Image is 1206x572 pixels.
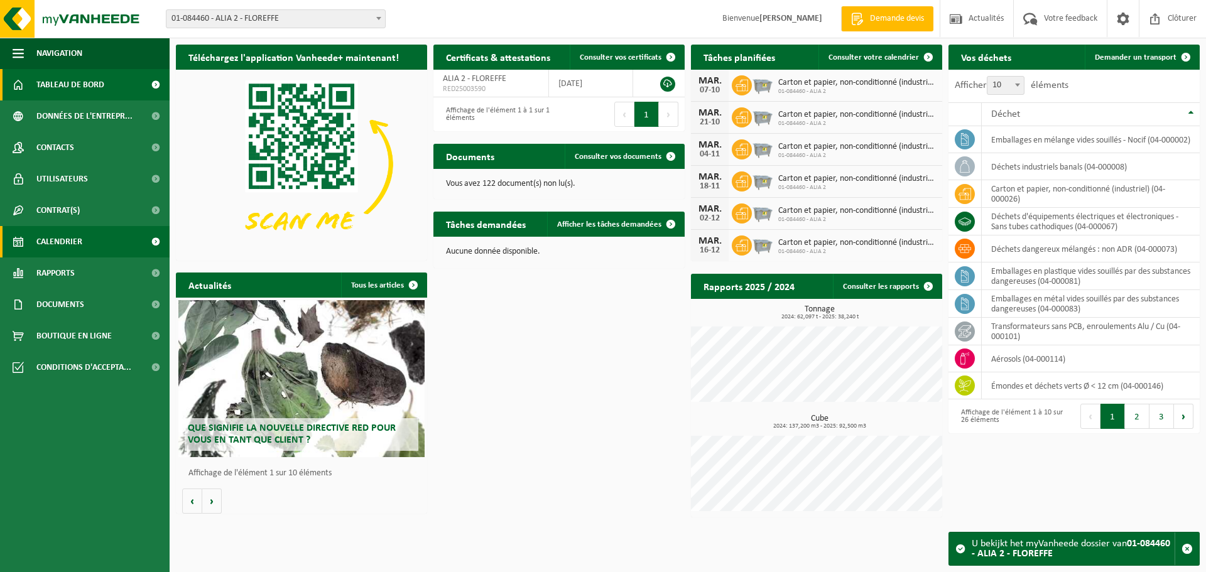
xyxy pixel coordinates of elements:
button: Vorige [182,488,202,514]
div: 21-10 [697,118,722,127]
span: 10 [987,76,1024,95]
strong: [PERSON_NAME] [759,14,822,23]
div: MAR. [697,108,722,118]
span: Boutique en ligne [36,320,112,352]
span: Carton et papier, non-conditionné (industriel) [778,238,936,248]
div: MAR. [697,140,722,150]
h2: Certificats & attestations [433,45,563,69]
span: Consulter vos certificats [580,53,661,62]
button: 1 [1100,404,1125,429]
span: Déchet [991,109,1020,119]
p: Affichage de l'élément 1 sur 10 éléments [188,469,421,478]
span: Utilisateurs [36,163,88,195]
span: Données de l'entrepr... [36,100,133,132]
div: MAR. [697,76,722,86]
h2: Vos déchets [948,45,1024,69]
a: Consulter les rapports [833,274,941,299]
td: emballages en mélange vides souillés - Nocif (04-000002) [982,126,1200,153]
td: emballages en métal vides souillés par des substances dangereuses (04-000083) [982,290,1200,318]
span: Contacts [36,132,74,163]
span: Consulter votre calendrier [828,53,919,62]
img: WB-2500-GAL-GY-01 [752,170,773,191]
td: transformateurs sans PCB, enroulements Alu / Cu (04-000101) [982,318,1200,345]
a: Afficher les tâches demandées [547,212,683,237]
button: Volgende [202,488,222,514]
td: déchets industriels banals (04-000008) [982,153,1200,180]
button: Next [659,102,678,127]
h2: Tâches demandées [433,212,538,236]
td: carton et papier, non-conditionné (industriel) (04-000026) [982,180,1200,208]
a: Demande devis [841,6,933,31]
div: U bekijkt het myVanheede dossier van [972,532,1175,565]
h3: Tonnage [697,305,942,320]
a: Tous les articles [341,273,426,298]
td: déchets d'équipements électriques et électroniques - Sans tubes cathodiques (04-000067) [982,208,1200,235]
a: Consulter vos documents [565,144,683,169]
h3: Cube [697,414,942,429]
span: Calendrier [36,226,82,257]
span: 01-084460 - ALIA 2 [778,248,936,256]
td: déchets dangereux mélangés : non ADR (04-000073) [982,235,1200,262]
button: Previous [1080,404,1100,429]
p: Aucune donnée disponible. [446,247,672,256]
span: Navigation [36,38,82,69]
div: MAR. [697,172,722,182]
div: 04-11 [697,150,722,159]
td: aérosols (04-000114) [982,345,1200,372]
span: Demander un transport [1095,53,1176,62]
span: Demande devis [867,13,927,25]
span: Carton et papier, non-conditionné (industriel) [778,174,936,184]
img: Download de VHEPlus App [176,70,427,258]
span: 01-084460 - ALIA 2 [778,216,936,224]
div: 16-12 [697,246,722,255]
button: 2 [1125,404,1149,429]
label: Afficher éléments [955,80,1068,90]
span: 01-084460 - ALIA 2 [778,120,936,127]
td: [DATE] [549,70,633,97]
p: Vous avez 122 document(s) non lu(s). [446,180,672,188]
span: ALIA 2 - FLOREFFE [443,74,506,84]
span: Carton et papier, non-conditionné (industriel) [778,206,936,216]
td: émondes et déchets verts Ø < 12 cm (04-000146) [982,372,1200,399]
span: 2024: 137,200 m3 - 2025: 92,500 m3 [697,423,942,429]
div: Affichage de l'élément 1 à 1 sur 1 éléments [440,100,553,128]
td: emballages en plastique vides souillés par des substances dangereuses (04-000081) [982,262,1200,290]
span: Conditions d'accepta... [36,352,131,383]
div: 02-12 [697,214,722,223]
strong: 01-084460 - ALIA 2 - FLOREFFE [972,539,1170,559]
button: Previous [614,102,634,127]
span: Carton et papier, non-conditionné (industriel) [778,110,936,120]
div: MAR. [697,236,722,246]
h2: Rapports 2025 / 2024 [691,274,807,298]
img: WB-2500-GAL-GY-01 [752,105,773,127]
span: 01-084460 - ALIA 2 - FLOREFFE [166,9,386,28]
a: Demander un transport [1085,45,1198,70]
span: 01-084460 - ALIA 2 [778,88,936,95]
div: 07-10 [697,86,722,95]
span: RED25003590 [443,84,539,94]
span: Que signifie la nouvelle directive RED pour vous en tant que client ? [188,423,396,445]
div: Affichage de l'élément 1 à 10 sur 26 éléments [955,402,1068,430]
img: WB-2500-GAL-GY-01 [752,73,773,95]
span: 01-084460 - ALIA 2 [778,184,936,192]
span: Afficher les tâches demandées [557,220,661,229]
span: 01-084460 - ALIA 2 [778,152,936,159]
span: Tableau de bord [36,69,104,100]
img: WB-2500-GAL-GY-01 [752,138,773,159]
button: 3 [1149,404,1174,429]
h2: Actualités [176,273,244,297]
span: Consulter vos documents [575,153,661,161]
span: Documents [36,289,84,320]
a: Consulter vos certificats [570,45,683,70]
span: Rapports [36,257,75,289]
img: WB-2500-GAL-GY-01 [752,202,773,223]
button: 1 [634,102,659,127]
a: Consulter votre calendrier [818,45,941,70]
span: 2024: 62,097 t - 2025: 38,240 t [697,314,942,320]
h2: Documents [433,144,507,168]
span: Contrat(s) [36,195,80,226]
div: 18-11 [697,182,722,191]
span: Carton et papier, non-conditionné (industriel) [778,78,936,88]
h2: Téléchargez l'application Vanheede+ maintenant! [176,45,411,69]
button: Next [1174,404,1193,429]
